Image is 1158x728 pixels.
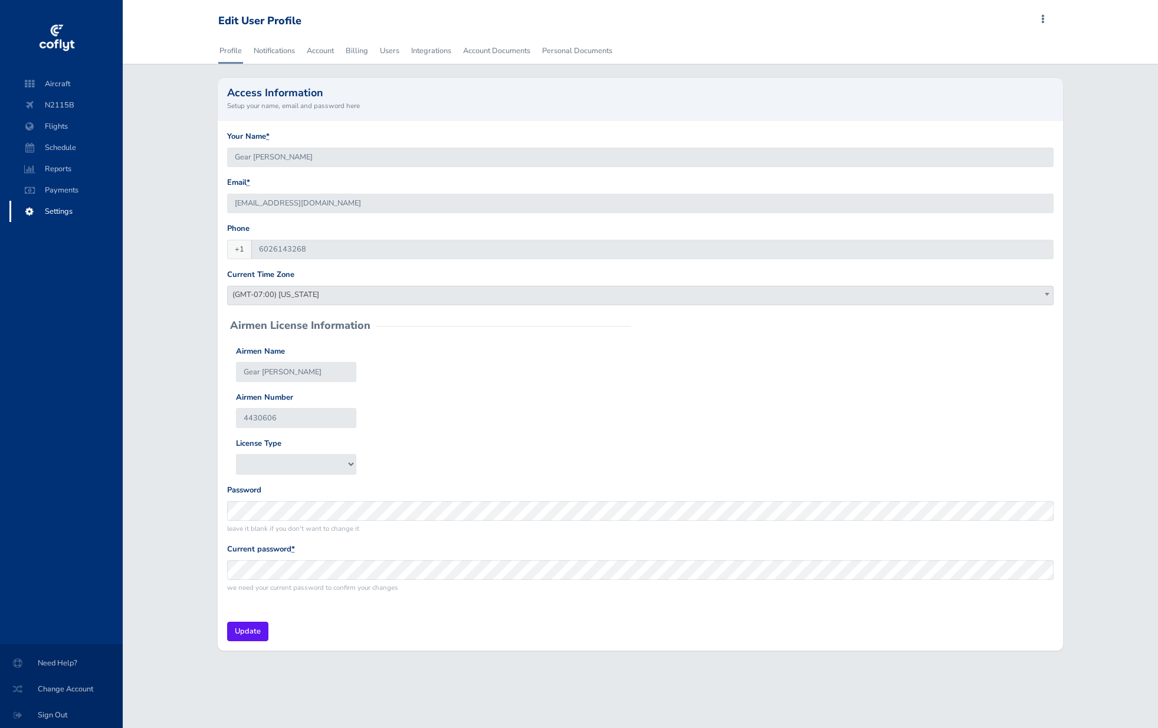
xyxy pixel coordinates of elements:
[218,38,243,64] a: Profile
[410,38,452,64] a: Integrations
[379,38,401,64] a: Users
[14,704,109,726] span: Sign Out
[21,179,111,201] span: Payments
[227,130,270,143] label: Your Name
[21,158,111,179] span: Reports
[291,544,295,554] abbr: required
[236,391,293,404] label: Airmen Number
[247,177,250,188] abbr: required
[252,38,296,64] a: Notifications
[21,137,111,158] span: Schedule
[227,223,250,235] label: Phone
[227,286,1054,305] span: (GMT-07:00) Arizona
[14,652,109,674] span: Need Help?
[227,177,250,189] label: Email
[21,73,111,94] span: Aircraft
[228,286,1053,303] span: (GMT-07:00) Arizona
[230,320,370,331] h2: Airmen License Information
[227,240,252,259] span: +1
[266,131,270,142] abbr: required
[218,15,301,28] div: Edit User Profile
[541,38,614,64] a: Personal Documents
[227,484,261,497] label: Password
[37,21,76,56] img: coflyt logo
[227,100,1054,111] small: Setup your name, email and password here
[236,438,281,450] label: License Type
[21,201,111,222] span: Settings
[227,582,1054,593] small: we need your current password to confirm your changes
[21,94,111,116] span: N2115B
[345,38,369,64] a: Billing
[227,87,1054,98] h2: Access Information
[306,38,335,64] a: Account
[227,622,268,641] input: Update
[227,543,295,556] label: Current password
[14,678,109,700] span: Change Account
[236,345,285,358] label: Airmen Name
[227,269,294,281] label: Current Time Zone
[227,523,1054,534] small: leave it blank if you don't want to change it
[21,116,111,137] span: Flights
[462,38,532,64] a: Account Documents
